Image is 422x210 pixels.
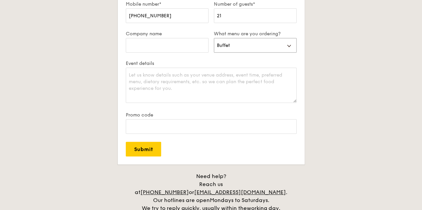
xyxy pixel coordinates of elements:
[214,1,297,7] label: Number of guests*
[126,31,208,37] label: Company name
[126,61,297,66] label: Event details
[126,142,161,156] input: Submit
[126,112,297,118] label: Promo code
[126,68,297,103] textarea: Let us know details such as your venue address, event time, preferred menu, dietary requirements,...
[194,189,286,195] a: [EMAIL_ADDRESS][DOMAIN_NAME]
[210,197,269,203] span: Mondays to Saturdays.
[140,189,189,195] a: [PHONE_NUMBER]
[126,1,208,7] label: Mobile number*
[214,31,297,37] label: What menu are you ordering?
